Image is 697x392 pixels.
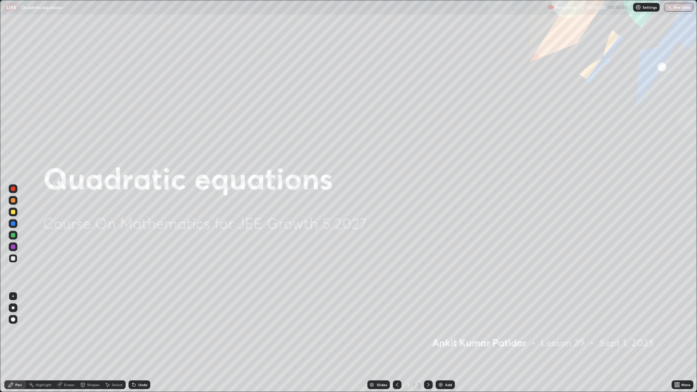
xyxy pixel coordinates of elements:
img: recording.375f2c34.svg [548,4,554,10]
div: More [681,383,690,387]
div: 2 [404,383,412,387]
img: add-slide-button [438,382,444,388]
p: Recording [555,5,576,10]
p: Quadratic equations [21,4,62,10]
p: LIVE [7,4,16,10]
div: Pen [15,383,22,387]
div: Undo [138,383,147,387]
p: Settings [643,5,657,9]
div: / [413,383,415,387]
img: class-settings-icons [635,4,641,10]
div: Eraser [64,383,75,387]
div: Shapes [87,383,99,387]
div: Highlight [36,383,52,387]
div: 2 [417,381,421,388]
div: Slides [377,383,387,387]
button: End Class [664,3,693,12]
div: Add [445,383,452,387]
div: Select [112,383,123,387]
img: end-class-cross [667,4,672,10]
